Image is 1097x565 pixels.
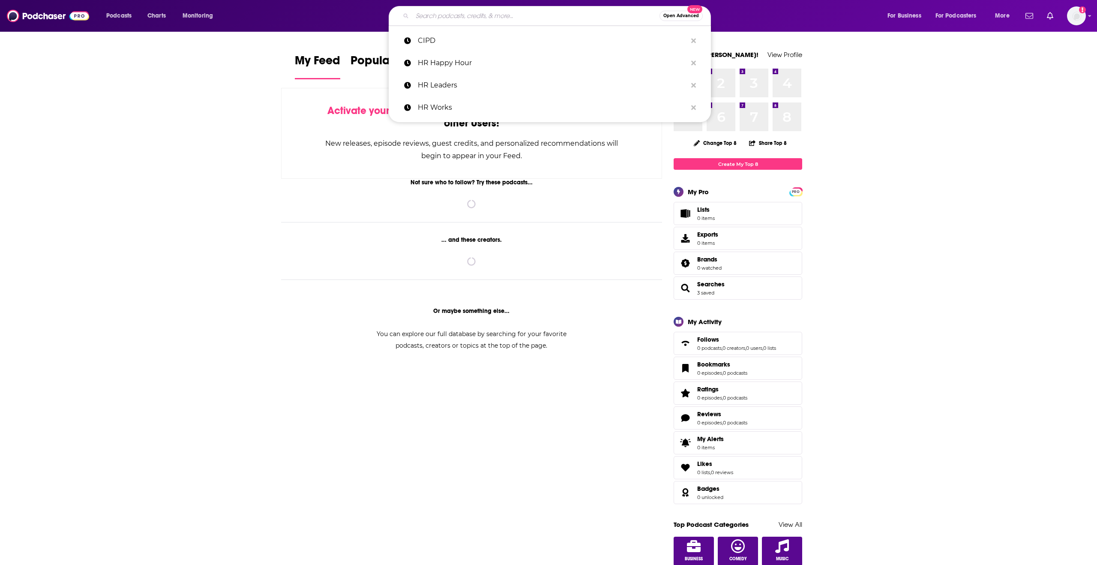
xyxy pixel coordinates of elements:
[723,370,747,376] a: 0 podcasts
[677,437,694,449] span: My Alerts
[324,137,619,162] div: New releases, episode reviews, guest credits, and personalized recommendations will begin to appe...
[723,420,747,426] a: 0 podcasts
[397,6,719,26] div: Search podcasts, credits, & more...
[776,556,788,562] span: Music
[697,206,710,213] span: Lists
[418,30,687,52] p: CIPD
[697,469,710,475] a: 0 lists
[106,10,132,22] span: Podcasts
[697,485,723,493] a: Badges
[767,51,802,59] a: View Profile
[142,9,171,23] a: Charts
[674,202,802,225] a: Lists
[697,280,725,288] span: Searches
[183,10,213,22] span: Monitoring
[688,188,709,196] div: My Pro
[1022,9,1037,23] a: Show notifications dropdown
[697,395,722,401] a: 0 episodes
[697,240,718,246] span: 0 items
[663,14,699,18] span: Open Advanced
[722,345,722,351] span: ,
[687,5,703,13] span: New
[697,460,733,468] a: Likes
[697,231,718,238] span: Exports
[697,215,715,221] span: 0 items
[697,420,722,426] a: 0 episodes
[697,435,724,443] span: My Alerts
[697,265,722,271] a: 0 watched
[659,11,703,21] button: Open AdvancedNew
[677,487,694,499] a: Badges
[674,332,802,355] span: Follows
[729,556,747,562] span: Comedy
[281,307,662,315] div: Or maybe something else...
[281,236,662,243] div: ... and these creators.
[881,9,932,23] button: open menu
[989,9,1020,23] button: open menu
[674,406,802,430] span: Reviews
[697,410,721,418] span: Reviews
[685,556,703,562] span: Business
[1043,9,1057,23] a: Show notifications dropdown
[697,494,723,500] a: 0 unlocked
[697,361,747,368] a: Bookmarks
[723,395,747,401] a: 0 podcasts
[697,410,747,418] a: Reviews
[697,460,712,468] span: Likes
[697,361,730,368] span: Bookmarks
[745,345,746,351] span: ,
[677,362,694,374] a: Bookmarks
[418,74,687,96] p: HR Leaders
[791,189,801,195] span: PRO
[327,104,415,117] span: Activate your Feed
[887,10,921,22] span: For Business
[674,481,802,504] span: Badges
[697,385,719,393] span: Ratings
[674,158,802,170] a: Create My Top 8
[674,456,802,479] span: Likes
[389,74,711,96] a: HR Leaders
[1067,6,1086,25] button: Show profile menu
[177,9,224,23] button: open menu
[749,135,787,151] button: Share Top 8
[295,53,340,79] a: My Feed
[930,9,989,23] button: open menu
[722,420,723,426] span: ,
[295,53,340,73] span: My Feed
[674,252,802,275] span: Brands
[746,345,762,351] a: 0 users
[281,179,662,186] div: Not sure who to follow? Try these podcasts...
[674,357,802,380] span: Bookmarks
[677,337,694,349] a: Follows
[100,9,143,23] button: open menu
[674,51,758,59] a: Welcome [PERSON_NAME]!
[697,255,717,263] span: Brands
[995,10,1010,22] span: More
[697,336,719,343] span: Follows
[674,227,802,250] a: Exports
[688,318,722,326] div: My Activity
[689,138,742,148] button: Change Top 8
[418,52,687,74] p: HR Happy Hour
[677,232,694,244] span: Exports
[351,53,423,73] span: Popular Feed
[389,52,711,74] a: HR Happy Hour
[7,8,89,24] img: Podchaser - Follow, Share and Rate Podcasts
[677,387,694,399] a: Ratings
[935,10,977,22] span: For Podcasters
[412,9,659,23] input: Search podcasts, credits, & more...
[697,445,724,451] span: 0 items
[697,336,776,343] a: Follows
[677,462,694,474] a: Likes
[763,345,776,351] a: 0 lists
[389,30,711,52] a: CIPD
[710,469,711,475] span: ,
[1067,6,1086,25] img: User Profile
[697,290,714,296] a: 3 saved
[147,10,166,22] span: Charts
[674,382,802,405] span: Ratings
[697,385,747,393] a: Ratings
[697,206,715,213] span: Lists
